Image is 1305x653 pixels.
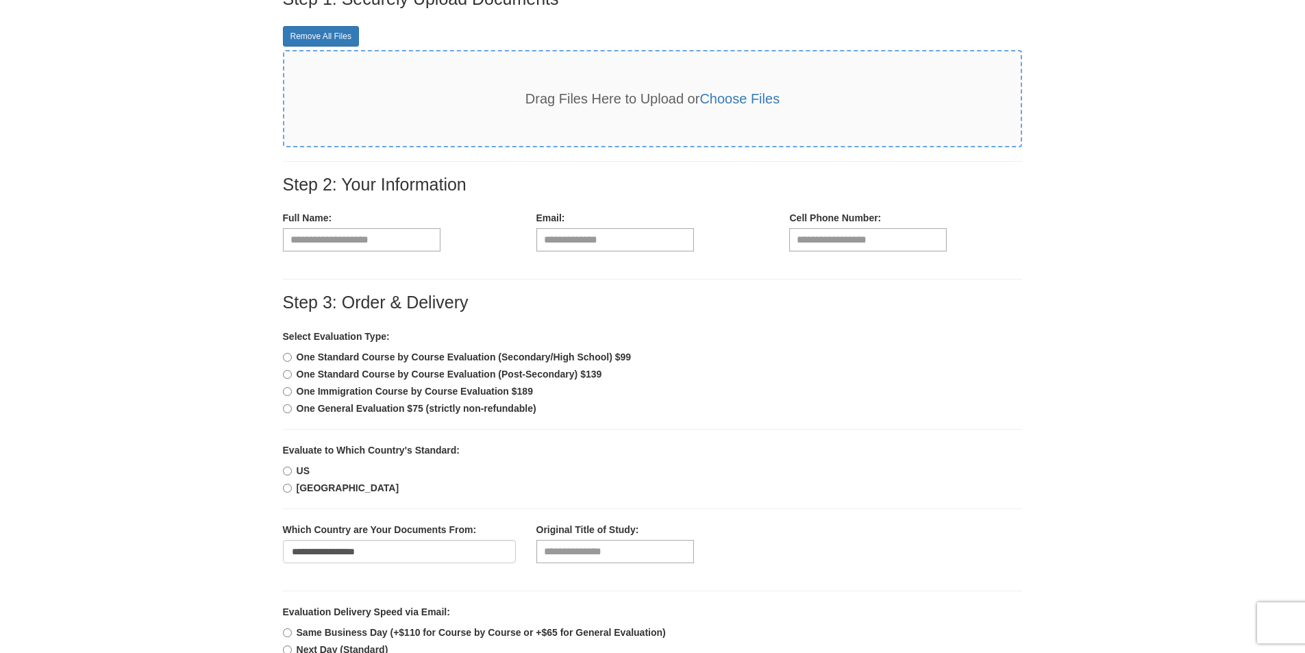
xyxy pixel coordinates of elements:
[283,484,292,493] input: [GEOGRAPHIC_DATA]
[283,370,292,379] input: One Standard Course by Course Evaluation (Post-Secondary) $139
[789,211,881,225] label: Cell Phone Number:
[536,211,565,225] label: Email:
[283,467,292,476] input: US
[283,628,292,637] input: Same Business Day (+$110 for Course by Course or +$65 for General Evaluation)
[525,91,780,106] span: Drag Files Here to Upload or
[699,91,780,106] a: Choose Files
[283,211,332,225] label: Full Name:
[297,369,602,380] b: One Standard Course by Course Evaluation (Post-Secondary) $139
[297,627,666,638] b: Same Business Day (+$110 for Course by Course or +$65 for General Evaluation)
[283,387,292,396] input: One Immigration Course by Course Evaluation $189
[283,523,477,537] label: Which Country are Your Documents From:
[1036,164,1305,653] iframe: To enrich screen reader interactions, please activate Accessibility in Grammarly extension settings
[297,386,533,397] b: One Immigration Course by Course Evaluation $189
[283,353,292,362] input: One Standard Course by Course Evaluation (Secondary/High School) $99
[297,403,536,414] b: One General Evaluation $75 (strictly non-refundable)
[283,175,467,195] label: Step 2: Your Information
[283,331,390,342] b: Select Evaluation Type:
[297,352,632,362] b: One Standard Course by Course Evaluation (Secondary/High School) $99
[283,445,460,456] b: Evaluate to Which Country's Standard:
[297,482,399,493] b: [GEOGRAPHIC_DATA]
[283,26,359,47] a: Remove All Files
[536,523,639,537] label: Original Title of Study:
[283,293,469,312] label: Step 3: Order & Delivery
[283,404,292,413] input: One General Evaluation $75 (strictly non-refundable)
[283,606,450,617] b: Evaluation Delivery Speed via Email:
[297,465,310,476] b: US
